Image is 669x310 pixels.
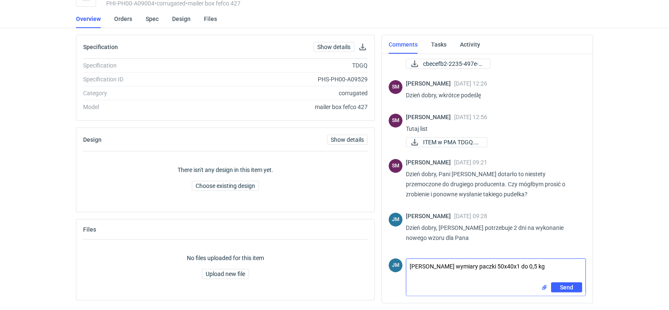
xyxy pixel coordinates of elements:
[389,80,402,94] figcaption: SM
[406,114,454,120] span: [PERSON_NAME]
[406,213,454,219] span: [PERSON_NAME]
[454,213,487,219] span: [DATE] 09:28
[406,137,487,147] a: ITEM w PMA TDGQ.pdf
[406,59,490,69] div: cbecefb2-2235-497e-80a1-be42f41a097e.jpg
[389,114,402,128] div: Sebastian Markut
[358,42,368,52] button: Download specification
[406,124,579,134] p: Tutaj list
[389,159,402,173] div: Sebastian Markut
[406,259,585,282] textarea: [PERSON_NAME] wymiary paczki 50x40x1 do 0,5 kg
[146,10,159,28] a: Spec
[406,223,579,243] p: Dzień dobry, [PERSON_NAME] potrzebuje 2 dni na wykonanie nowego wzoru dla Pana
[197,61,368,70] div: TDGQ
[389,213,402,227] figcaption: JM
[389,258,402,272] div: Joanna Myślak
[206,271,245,277] span: Upload new file
[178,166,273,174] p: There isn't any design in this item yet.
[76,10,101,28] a: Overview
[114,10,132,28] a: Orders
[187,254,264,262] p: No files uploaded for this item
[551,282,582,292] button: Send
[197,75,368,83] div: PHS-PH00-A09529
[389,159,402,173] figcaption: SM
[454,80,487,87] span: [DATE] 12:26
[406,90,579,100] p: Dzień dobry, wkrótce podeślę
[389,35,418,54] a: Comments
[389,80,402,94] div: Sebastian Markut
[431,35,447,54] a: Tasks
[192,181,259,191] button: Choose existing design
[172,10,191,28] a: Design
[406,80,454,87] span: [PERSON_NAME]
[560,284,573,290] span: Send
[406,169,579,199] p: Dzień dobry, Pani [PERSON_NAME] dotarło to niestety przemoczone do drugiego producenta. Czy mógłb...
[389,114,402,128] figcaption: SM
[423,138,480,147] span: ITEM w PMA TDGQ.pdf
[196,183,255,189] span: Choose existing design
[423,59,483,68] span: cbecefb2-2235-497e-8...
[83,226,96,233] h2: Files
[202,269,249,279] button: Upload new file
[406,59,491,69] a: cbecefb2-2235-497e-8...
[204,10,217,28] a: Files
[314,42,354,52] a: Show details
[406,159,454,166] span: [PERSON_NAME]
[389,213,402,227] div: Joanna Myślak
[83,136,102,143] h2: Design
[197,103,368,111] div: mailer box fefco 427
[460,35,480,54] a: Activity
[389,258,402,272] figcaption: JM
[83,75,197,83] div: Specification ID
[454,114,487,120] span: [DATE] 12:56
[83,103,197,111] div: Model
[197,89,368,97] div: corrugated
[454,159,487,166] span: [DATE] 09:21
[83,89,197,97] div: Category
[83,61,197,70] div: Specification
[327,135,368,145] a: Show details
[83,44,118,50] h2: Specification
